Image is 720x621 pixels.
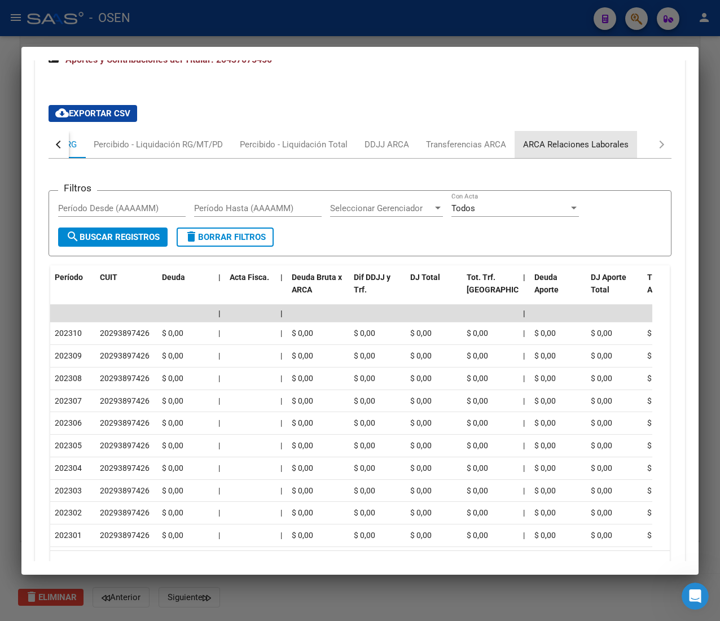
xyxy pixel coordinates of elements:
[162,508,183,517] span: $ 0,00
[591,486,612,495] span: $ 0,00
[100,439,150,452] div: 20293897426
[292,396,313,405] span: $ 0,00
[523,374,525,383] span: |
[426,138,506,151] div: Transferencias ARCA
[100,506,150,519] div: 20293897426
[100,327,150,340] div: 20293897426
[280,329,282,338] span: |
[162,396,183,405] span: $ 0,00
[647,441,669,450] span: $ 0,00
[591,396,612,405] span: $ 0,00
[162,486,183,495] span: $ 0,00
[354,463,375,473] span: $ 0,00
[647,418,669,427] span: $ 0,00
[682,583,709,610] iframe: Intercom live chat
[354,508,375,517] span: $ 0,00
[523,351,525,360] span: |
[523,531,525,540] span: |
[410,273,440,282] span: DJ Total
[467,441,488,450] span: $ 0,00
[354,418,375,427] span: $ 0,00
[55,418,82,427] span: 202306
[467,418,488,427] span: $ 0,00
[162,463,183,473] span: $ 0,00
[467,531,488,540] span: $ 0,00
[280,508,282,517] span: |
[523,418,525,427] span: |
[218,418,220,427] span: |
[647,329,669,338] span: $ 0,00
[530,265,586,315] datatable-header-cell: Deuda Aporte
[55,531,82,540] span: 202301
[586,265,643,315] datatable-header-cell: DJ Aporte Total
[95,265,157,315] datatable-header-cell: CUIT
[410,351,432,360] span: $ 0,00
[534,374,556,383] span: $ 0,00
[214,265,225,315] datatable-header-cell: |
[280,374,282,383] span: |
[467,374,488,383] span: $ 0,00
[410,374,432,383] span: $ 0,00
[534,351,556,360] span: $ 0,00
[100,529,150,542] div: 20293897426
[534,396,556,405] span: $ 0,00
[647,463,669,473] span: $ 0,00
[218,441,220,450] span: |
[292,374,313,383] span: $ 0,00
[591,329,612,338] span: $ 0,00
[218,486,220,495] span: |
[641,559,662,571] a: go to next page
[591,273,626,295] span: DJ Aporte Total
[100,395,150,408] div: 20293897426
[66,230,80,243] mat-icon: search
[534,486,556,495] span: $ 0,00
[591,418,612,427] span: $ 0,00
[410,531,432,540] span: $ 0,00
[218,508,220,517] span: |
[410,463,432,473] span: $ 0,00
[55,351,82,360] span: 202309
[467,273,543,295] span: Tot. Trf. [GEOGRAPHIC_DATA]
[225,265,276,315] datatable-header-cell: Acta Fisca.
[534,441,556,450] span: $ 0,00
[162,273,185,282] span: Deuda
[55,486,82,495] span: 202303
[240,138,348,151] div: Percibido - Liquidación Total
[523,138,629,151] div: ARCA Relaciones Laborales
[292,463,313,473] span: $ 0,00
[280,309,283,318] span: |
[185,230,198,243] mat-icon: delete
[410,486,432,495] span: $ 0,00
[523,309,525,318] span: |
[292,351,313,360] span: $ 0,00
[354,531,375,540] span: $ 0,00
[591,463,612,473] span: $ 0,00
[287,265,349,315] datatable-header-cell: Deuda Bruta x ARCA
[354,486,375,495] span: $ 0,00
[55,106,69,120] mat-icon: cloud_download
[647,396,669,405] span: $ 0,00
[280,486,282,495] span: |
[467,351,488,360] span: $ 0,00
[647,508,669,517] span: $ 0,00
[462,265,519,315] datatable-header-cell: Tot. Trf. Bruto
[100,372,150,385] div: 20293897426
[55,374,82,383] span: 202308
[58,182,97,194] h3: Filtros
[467,396,488,405] span: $ 0,00
[55,273,83,282] span: Período
[354,351,375,360] span: $ 0,00
[467,486,488,495] span: $ 0,00
[218,351,220,360] span: |
[218,329,220,338] span: |
[410,396,432,405] span: $ 0,00
[218,396,220,405] span: |
[534,418,556,427] span: $ 0,00
[647,374,669,383] span: $ 0,00
[35,78,685,606] div: Aportes y Contribuciones del Titular: 20437075450
[410,441,432,450] span: $ 0,00
[100,484,150,497] div: 20293897426
[66,232,160,242] span: Buscar Registros
[157,265,214,315] datatable-header-cell: Deuda
[523,396,525,405] span: |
